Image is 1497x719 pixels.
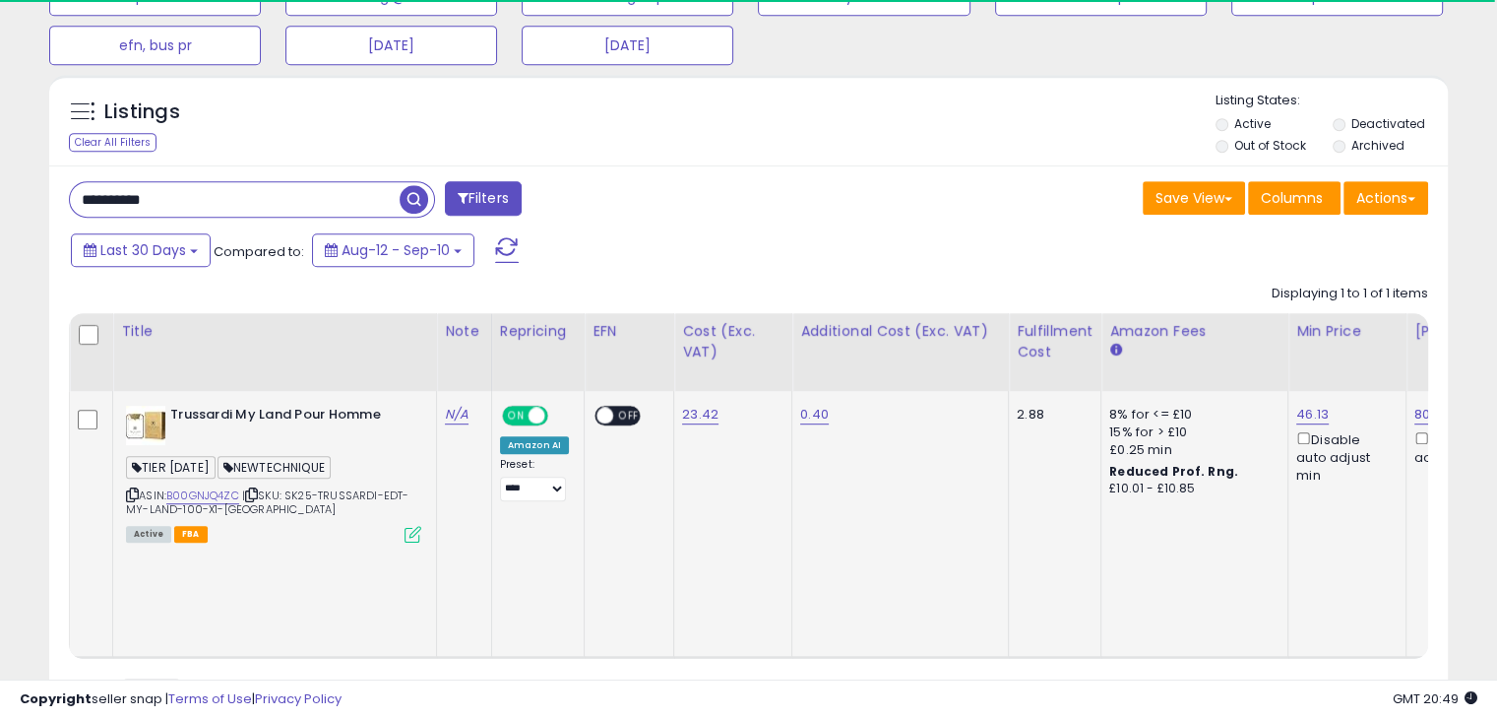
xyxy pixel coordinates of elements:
label: Active [1234,115,1271,132]
a: 46.13 [1296,405,1329,425]
label: Out of Stock [1234,137,1306,154]
span: All listings currently available for purchase on Amazon [126,526,171,543]
div: Clear All Filters [69,133,156,152]
a: Privacy Policy [255,689,342,708]
button: Aug-12 - Sep-10 [312,233,474,267]
div: Min Price [1296,321,1398,342]
div: Title [121,321,428,342]
button: Last 30 Days [71,233,211,267]
button: Actions [1343,181,1428,215]
span: ON [504,407,529,424]
a: B00GNJQ4ZC [166,488,239,504]
span: TIER [DATE] [126,456,216,479]
button: Filters [445,181,522,216]
span: | SKU: SK25-TRUSSARDI-EDT-MY-LAND-100-X1-[GEOGRAPHIC_DATA] [126,488,408,517]
div: Additional Cost (Exc. VAT) [800,321,1000,342]
div: ASIN: [126,406,421,541]
h5: Listings [104,98,180,126]
label: Deactivated [1350,115,1424,132]
a: N/A [445,405,468,425]
div: 15% for > £10 [1109,424,1273,441]
div: 8% for <= £10 [1109,406,1273,424]
button: Columns [1248,181,1341,215]
strong: Copyright [20,689,92,708]
div: Preset: [500,458,569,502]
div: Amazon AI [500,436,569,454]
button: [DATE] [522,26,733,65]
span: Last 30 Days [100,240,186,260]
small: Amazon Fees. [1109,342,1121,359]
span: Aug-12 - Sep-10 [342,240,450,260]
div: Fulfillment Cost [1017,321,1092,362]
div: Displaying 1 to 1 of 1 items [1272,285,1428,303]
div: £0.25 min [1109,441,1273,459]
div: EFN [593,321,665,342]
button: Save View [1143,181,1245,215]
a: 80.56 [1414,405,1450,425]
div: 2.88 [1017,406,1086,424]
div: Amazon Fees [1109,321,1279,342]
p: Listing States: [1216,92,1448,110]
button: [DATE] [285,26,497,65]
span: Compared to: [214,242,304,261]
span: NEWTECHNIQUE [218,456,331,479]
label: Archived [1350,137,1403,154]
span: OFF [545,407,577,424]
b: Trussardi My Land Pour Homme [170,406,409,429]
div: seller snap | | [20,690,342,709]
button: efn, bus pr [49,26,261,65]
span: 2025-10-11 20:49 GMT [1393,689,1477,708]
a: 0.40 [800,405,829,425]
span: OFF [613,407,645,424]
div: £10.01 - £10.85 [1109,481,1273,497]
b: Reduced Prof. Rng. [1109,463,1238,480]
div: Cost (Exc. VAT) [682,321,783,362]
div: Note [445,321,483,342]
img: 41WVczdNkfL._SL40_.jpg [126,406,165,445]
span: FBA [174,526,208,543]
span: Columns [1261,188,1323,208]
div: Disable auto adjust min [1296,428,1391,486]
a: 23.42 [682,405,718,425]
a: Terms of Use [168,689,252,708]
div: Repricing [500,321,576,342]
